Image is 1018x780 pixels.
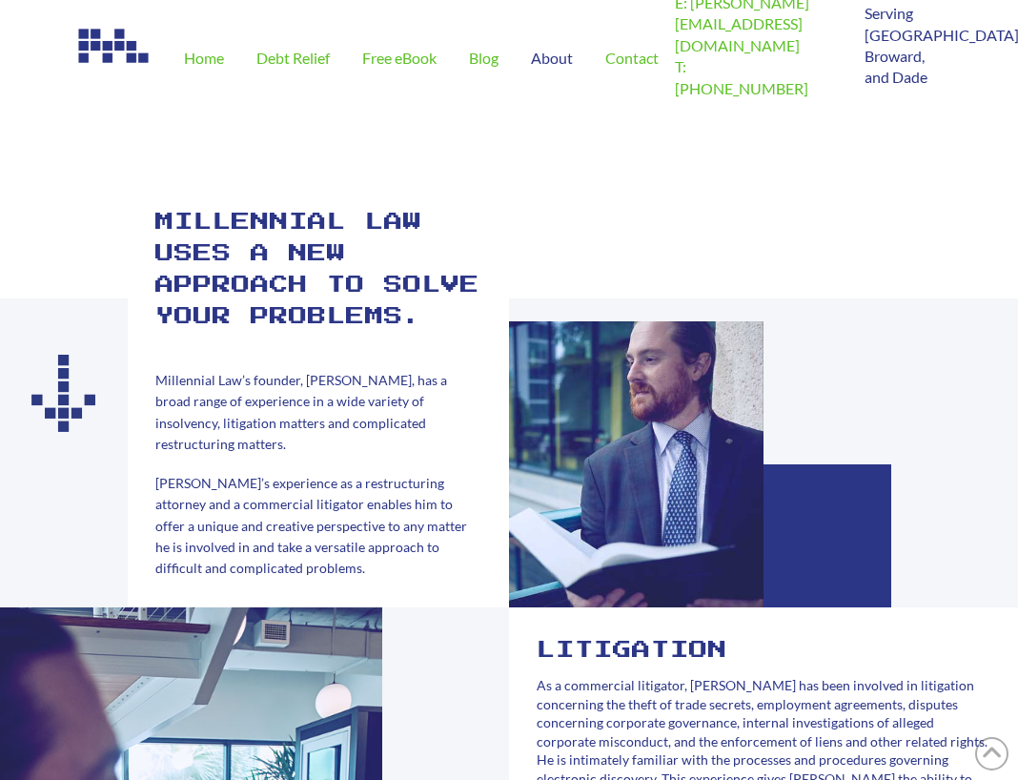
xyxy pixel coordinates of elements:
[531,51,573,66] span: About
[76,25,153,67] img: Image
[865,3,942,89] p: Serving [GEOGRAPHIC_DATA], Broward, and Dade
[155,475,467,577] span: [PERSON_NAME]’s experience as a restructuring attorney and a commercial litigator enables him to ...
[469,51,499,66] span: Blog
[362,51,437,66] span: Free eBook
[975,737,1008,770] a: Back to Top
[515,25,589,92] a: About
[168,25,240,92] a: Home
[675,57,808,96] a: T: [PHONE_NUMBER]
[589,25,675,92] a: Contact
[537,635,727,667] h2: Litigation
[605,51,659,66] span: Contact
[453,25,515,92] a: Blog
[184,51,224,66] span: Home
[155,372,447,452] span: Millennial Law’s founder, [PERSON_NAME], has a broad range of experience in a wide variety of ins...
[256,51,330,66] span: Debt Relief
[240,25,346,92] a: Debt Relief
[155,207,482,334] h2: Millennial law uses a new approach to solve your problems.
[346,25,453,92] a: Free eBook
